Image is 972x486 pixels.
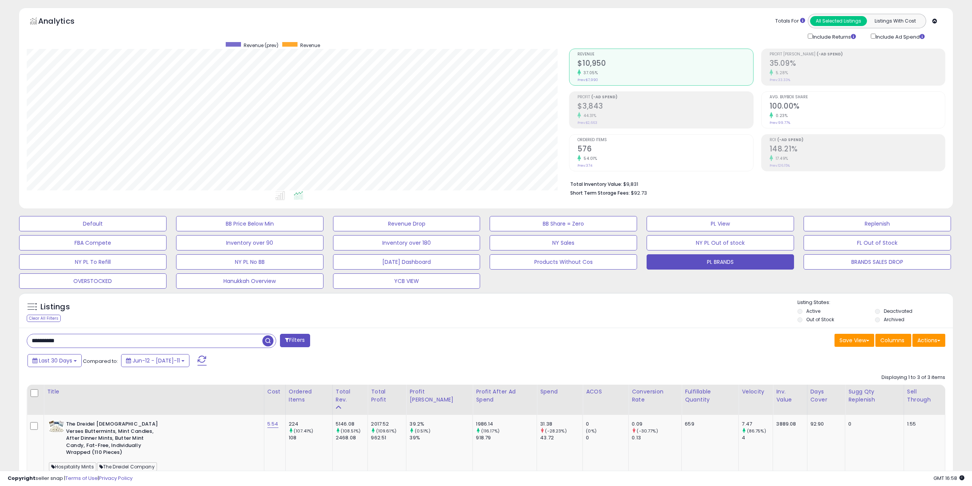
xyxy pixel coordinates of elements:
button: FBA Compete [19,235,167,250]
small: (86.75%) [747,428,766,434]
button: NY Sales [490,235,637,250]
h2: 576 [577,145,753,155]
label: Deactivated [884,308,912,314]
span: Profit [PERSON_NAME] [770,52,945,57]
button: OVERSTOCKED [19,273,167,289]
div: 43.72 [540,434,582,441]
div: 7.47 [742,421,773,427]
div: Clear All Filters [27,315,61,322]
h2: 100.00% [770,102,945,112]
b: (-Ad Spend) [777,137,804,143]
b: (-Ad Spend) [817,51,843,57]
button: Jun-12 - [DATE]-11 [121,354,189,367]
th: Please note that this number is a calculation based on your required days of coverage and your ve... [845,385,904,415]
h2: 35.09% [770,59,945,69]
b: (-Ad Spend) [591,94,618,100]
div: seller snap | | [8,475,133,482]
h5: Analytics [38,16,89,28]
div: 108 [289,434,332,441]
button: [DATE] Dashboard [333,254,480,270]
button: BRANDS SALES DROP [804,254,951,270]
h2: $3,843 [577,102,753,112]
div: 0 [586,421,628,427]
li: $9,831 [570,179,940,188]
div: ACOS [586,388,625,396]
button: Actions [912,334,945,347]
button: PL View [647,216,794,231]
div: Cost [267,388,282,396]
small: 5.28% [773,70,788,76]
div: 5146.08 [336,421,368,427]
button: Save View [835,334,874,347]
span: Last 30 Days [39,357,72,364]
small: (-30.77%) [637,428,658,434]
div: Inv. value [776,388,804,404]
span: Revenue (prev) [244,42,278,49]
small: (116.17%) [481,428,500,434]
h2: $10,950 [577,59,753,69]
button: Filters [280,334,310,347]
div: Sugg Qty Replenish [848,388,901,404]
span: Jun-12 - [DATE]-11 [133,357,180,364]
button: Hanukkah Overview [176,273,323,289]
button: Inventory over 90 [176,235,323,250]
b: Short Term Storage Fees: [570,190,630,196]
small: 54.01% [581,156,597,161]
div: 3889.08 [776,421,801,427]
div: 1.55 [907,421,939,427]
small: (-28.23%) [545,428,566,434]
span: 2025-08-11 16:58 GMT [933,475,964,482]
div: Spend [540,388,579,396]
div: Fulfillable Quantity [685,388,735,404]
button: YCB VIEW [333,273,480,289]
div: 39.2% [409,421,472,427]
div: Include Returns [802,32,865,41]
p: Listing States: [797,299,953,306]
div: Include Ad Spend [865,32,937,41]
span: ROI [770,138,945,142]
span: Ordered Items [577,138,753,142]
span: $92.73 [631,189,647,197]
button: FL Out of Stock [804,235,951,250]
button: Revenue Drop [333,216,480,231]
button: Columns [875,334,911,347]
button: BB Share = Zero [490,216,637,231]
span: The Dreidel Company [97,462,157,471]
div: 4 [742,434,773,441]
button: Replenish [804,216,951,231]
div: Ordered Items [289,388,329,404]
div: 659 [685,421,733,427]
button: Last 30 Days [27,354,82,367]
button: NY PL To Refill [19,254,167,270]
a: Privacy Policy [99,475,133,482]
small: Prev: 99.77% [770,120,790,125]
small: 0.23% [773,113,788,119]
div: 0.09 [632,421,681,427]
div: Total Profit [371,388,403,404]
img: 41MAJU4svAL._SL40_.jpg [49,421,64,432]
small: 37.05% [581,70,598,76]
small: (0%) [586,428,597,434]
label: Out of Stock [806,316,834,323]
div: 962.51 [371,434,406,441]
span: Compared to: [83,358,118,365]
div: Conversion Rate [632,388,678,404]
button: All Selected Listings [810,16,867,26]
div: 92.90 [810,421,839,427]
b: The Dreidel [DEMOGRAPHIC_DATA] Verses Buttermints, Mint Candies, After Dinner Mints, Butter Mint ... [66,421,159,458]
strong: Copyright [8,475,36,482]
h5: Listings [40,302,70,312]
button: NY PL Out of stock [647,235,794,250]
small: (0.51%) [415,428,430,434]
button: Default [19,216,167,231]
div: 39% [409,434,472,441]
span: Hospitality Mints [49,462,96,471]
b: Total Inventory Value: [570,181,622,187]
small: (108.51%) [341,428,361,434]
span: Columns [880,336,904,344]
small: (109.61%) [376,428,396,434]
div: Profit After Ad Spend [476,388,534,404]
a: Terms of Use [65,475,98,482]
button: Inventory over 180 [333,235,480,250]
button: BB Price Below Min [176,216,323,231]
